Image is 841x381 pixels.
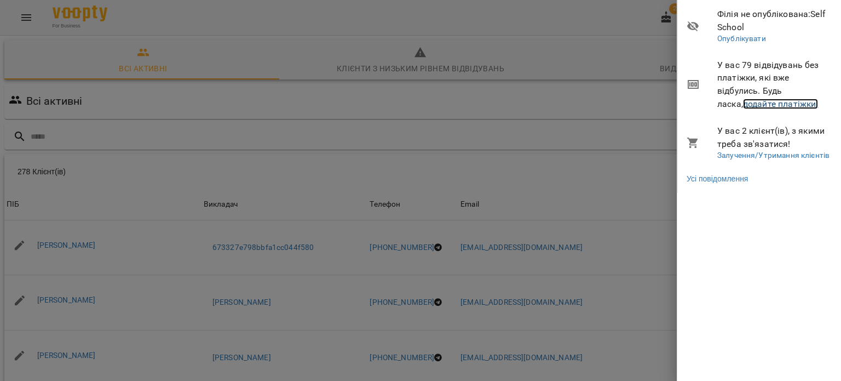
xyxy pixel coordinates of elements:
a: додайте платіжки! [743,99,819,109]
span: Філія не опублікована : Self School [717,8,833,33]
span: У вас 79 відвідувань без платіжки, які вже відбулись. Будь ласка, [717,59,833,110]
a: Опублікувати [717,34,766,43]
a: Усі повідомлення [687,173,748,184]
a: Залучення/Утримання клієнтів [717,151,830,160]
span: У вас 2 клієнт(ів), з якими треба зв'язатися! [717,124,833,150]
